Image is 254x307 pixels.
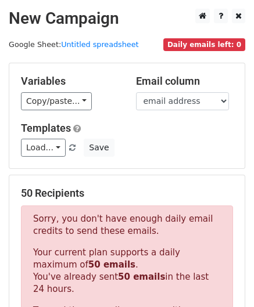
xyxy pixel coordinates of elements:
a: Untitled spreadsheet [61,40,138,49]
h5: Variables [21,75,119,88]
h5: Email column [136,75,234,88]
iframe: Chat Widget [196,251,254,307]
strong: 50 emails [118,272,165,282]
a: Copy/paste... [21,92,92,110]
small: Google Sheet: [9,40,139,49]
span: Daily emails left: 0 [163,38,245,51]
h2: New Campaign [9,9,245,28]
a: Load... [21,139,66,157]
h5: 50 Recipients [21,187,233,200]
button: Save [84,139,114,157]
a: Daily emails left: 0 [163,40,245,49]
p: Your current plan supports a daily maximum of . You've already sent in the last 24 hours. [33,247,221,295]
strong: 50 emails [88,259,135,270]
a: Templates [21,122,71,134]
p: Sorry, you don't have enough daily email credits to send these emails. [33,213,221,237]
